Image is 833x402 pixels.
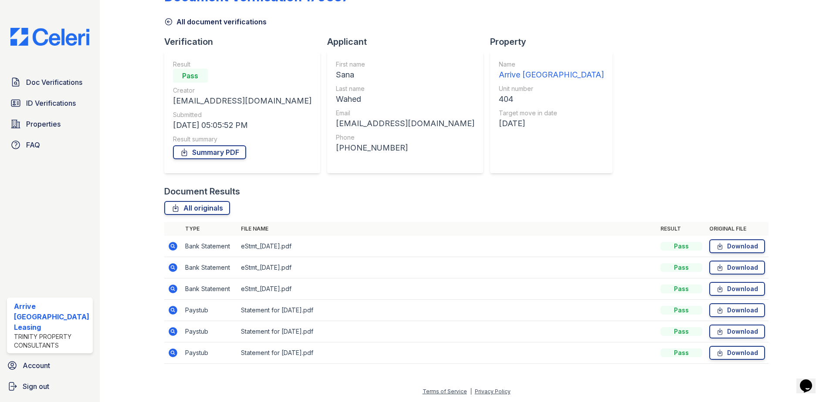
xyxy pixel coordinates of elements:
[475,388,511,395] a: Privacy Policy
[796,367,824,393] iframe: chat widget
[182,342,237,364] td: Paystub
[237,222,657,236] th: File name
[164,185,240,198] div: Document Results
[182,321,237,342] td: Paystub
[336,60,474,69] div: First name
[7,94,93,112] a: ID Verifications
[709,346,765,360] a: Download
[173,145,246,159] a: Summary PDF
[7,74,93,91] a: Doc Verifications
[173,95,312,107] div: [EMAIL_ADDRESS][DOMAIN_NAME]
[660,348,702,357] div: Pass
[660,263,702,272] div: Pass
[499,69,604,81] div: Arrive [GEOGRAPHIC_DATA]
[173,119,312,131] div: [DATE] 05:05:52 PM
[26,140,40,150] span: FAQ
[499,84,604,93] div: Unit number
[660,327,702,336] div: Pass
[173,69,208,83] div: Pass
[237,278,657,300] td: eStmt_[DATE].pdf
[237,321,657,342] td: Statement for [DATE].pdf
[709,325,765,338] a: Download
[709,282,765,296] a: Download
[336,93,474,105] div: Wahed
[14,301,89,332] div: Arrive [GEOGRAPHIC_DATA] Leasing
[3,357,96,374] a: Account
[336,84,474,93] div: Last name
[182,257,237,278] td: Bank Statement
[23,381,49,392] span: Sign out
[470,388,472,395] div: |
[164,17,267,27] a: All document verifications
[173,135,312,144] div: Result summary
[499,93,604,105] div: 404
[7,115,93,133] a: Properties
[660,242,702,251] div: Pass
[164,201,230,215] a: All originals
[237,342,657,364] td: Statement for [DATE].pdf
[499,60,604,81] a: Name Arrive [GEOGRAPHIC_DATA]
[182,278,237,300] td: Bank Statement
[23,360,50,371] span: Account
[660,285,702,293] div: Pass
[490,36,620,48] div: Property
[14,332,89,350] div: Trinity Property Consultants
[660,306,702,315] div: Pass
[237,236,657,257] td: eStmt_[DATE].pdf
[173,60,312,69] div: Result
[182,236,237,257] td: Bank Statement
[164,36,327,48] div: Verification
[706,222,769,236] th: Original file
[336,69,474,81] div: Sana
[709,261,765,275] a: Download
[237,300,657,321] td: Statement for [DATE].pdf
[499,117,604,130] div: [DATE]
[26,77,82,87] span: Doc Verifications
[327,36,490,48] div: Applicant
[657,222,706,236] th: Result
[182,222,237,236] th: Type
[336,142,474,154] div: [PHONE_NUMBER]
[709,239,765,253] a: Download
[26,98,76,108] span: ID Verifications
[237,257,657,278] td: eStmt_[DATE].pdf
[26,119,61,129] span: Properties
[3,378,96,395] a: Sign out
[7,136,93,154] a: FAQ
[499,109,604,117] div: Target move in date
[423,388,467,395] a: Terms of Service
[173,111,312,119] div: Submitted
[173,86,312,95] div: Creator
[182,300,237,321] td: Paystub
[3,28,96,46] img: CE_Logo_Blue-a8612792a0a2168367f1c8372b55b34899dd931a85d93a1a3d3e32e68fde9ad4.png
[709,303,765,317] a: Download
[336,109,474,117] div: Email
[499,60,604,69] div: Name
[336,117,474,130] div: [EMAIL_ADDRESS][DOMAIN_NAME]
[336,133,474,142] div: Phone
